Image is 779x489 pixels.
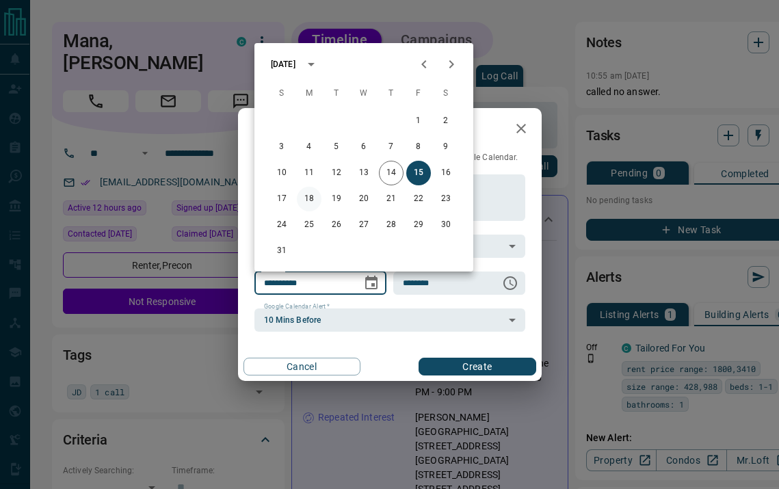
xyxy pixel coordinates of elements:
[269,213,294,237] button: 24
[434,80,458,107] span: Saturday
[406,213,431,237] button: 29
[352,80,376,107] span: Wednesday
[269,161,294,185] button: 10
[379,135,404,159] button: 7
[269,80,294,107] span: Sunday
[434,109,458,133] button: 2
[269,239,294,263] button: 31
[358,269,385,297] button: Choose date, selected date is Aug 15, 2025
[324,213,349,237] button: 26
[352,213,376,237] button: 27
[297,80,321,107] span: Monday
[300,53,323,76] button: calendar view is open, switch to year view
[419,358,536,375] button: Create
[269,135,294,159] button: 3
[406,135,431,159] button: 8
[243,358,360,375] button: Cancel
[379,187,404,211] button: 21
[406,109,431,133] button: 1
[497,269,524,297] button: Choose time, selected time is 6:00 AM
[403,265,421,274] label: Time
[352,135,376,159] button: 6
[324,135,349,159] button: 5
[297,135,321,159] button: 4
[238,108,330,152] h2: New Task
[379,80,404,107] span: Thursday
[406,187,431,211] button: 22
[324,161,349,185] button: 12
[352,187,376,211] button: 20
[297,213,321,237] button: 25
[352,161,376,185] button: 13
[406,80,431,107] span: Friday
[297,187,321,211] button: 18
[264,302,330,311] label: Google Calendar Alert
[324,187,349,211] button: 19
[264,265,281,274] label: Date
[434,187,458,211] button: 23
[410,51,438,78] button: Previous month
[434,135,458,159] button: 9
[254,308,525,332] div: 10 Mins Before
[438,51,465,78] button: Next month
[271,58,295,70] div: [DATE]
[379,161,404,185] button: 14
[434,161,458,185] button: 16
[434,213,458,237] button: 30
[269,187,294,211] button: 17
[324,80,349,107] span: Tuesday
[297,161,321,185] button: 11
[406,161,431,185] button: 15
[379,213,404,237] button: 28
